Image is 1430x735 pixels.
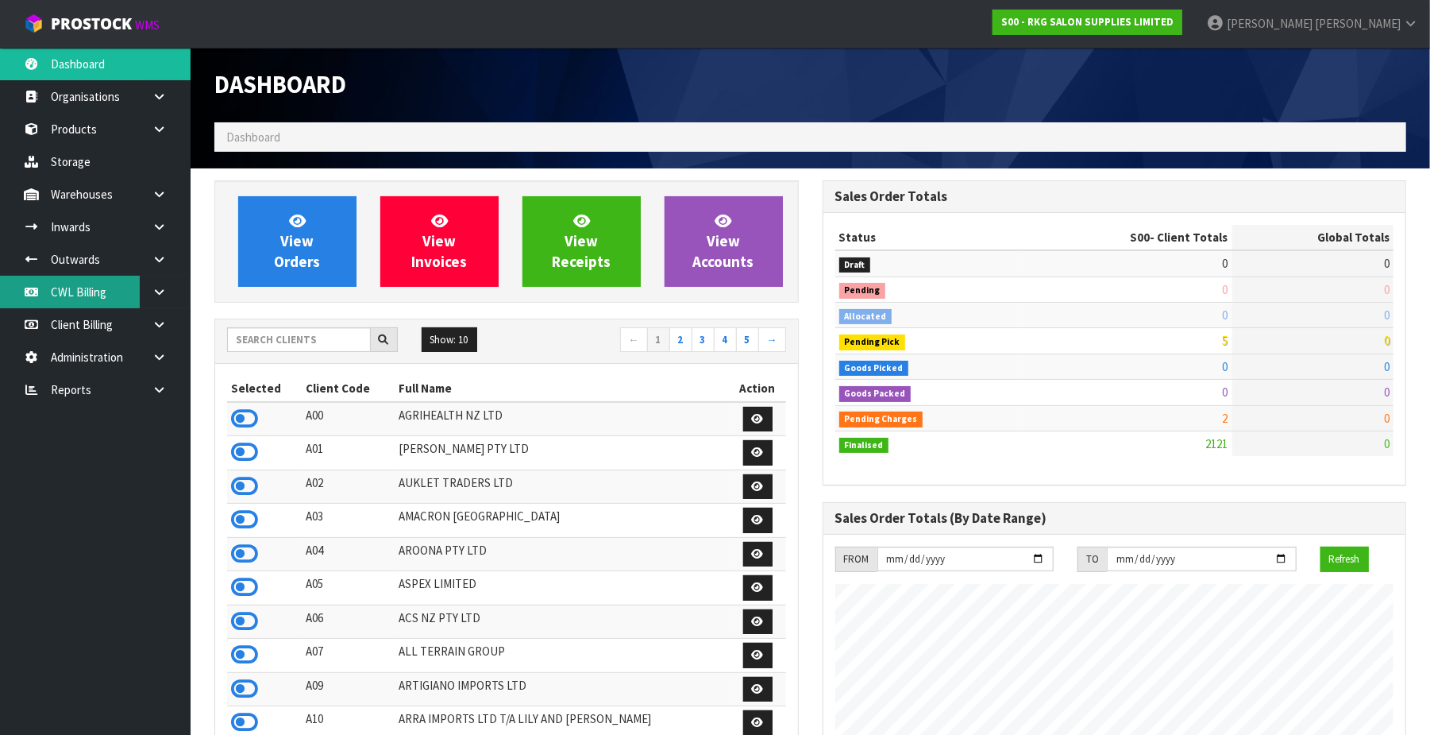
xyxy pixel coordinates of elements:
span: [PERSON_NAME] [1315,16,1401,31]
td: AROONA PTY LTD [395,537,730,571]
span: View Invoices [411,211,467,271]
td: A07 [302,639,395,673]
td: [PERSON_NAME] PTY LTD [395,436,730,470]
span: 0 [1223,308,1228,323]
td: A02 [302,470,395,504]
span: [PERSON_NAME] [1227,16,1312,31]
td: AGRIHEALTH NZ LTD [395,402,730,436]
a: → [758,327,786,353]
span: 0 [1384,411,1390,426]
span: 0 [1384,282,1390,297]
strong: S00 - RKG SALON SUPPLIES LIMITED [1001,15,1174,29]
td: ARTIGIANO IMPORTS LTD [395,672,730,706]
td: A05 [302,571,395,605]
span: 0 [1223,256,1228,271]
a: ViewAccounts [665,196,783,287]
span: View Orders [274,211,320,271]
td: A01 [302,436,395,470]
h3: Sales Order Totals [835,189,1394,204]
a: 3 [692,327,715,353]
th: Global Totals [1232,225,1393,250]
span: 0 [1223,385,1228,400]
span: View Receipts [552,211,611,271]
span: View Accounts [693,211,754,271]
small: WMS [135,17,160,33]
td: AMACRON [GEOGRAPHIC_DATA] [395,504,730,538]
button: Show: 10 [422,327,477,353]
span: 0 [1384,385,1390,400]
div: TO [1077,547,1107,572]
a: 2 [669,327,692,353]
span: ProStock [51,14,132,34]
button: Refresh [1320,547,1369,572]
td: A09 [302,672,395,706]
a: ViewOrders [238,196,357,287]
nav: Page navigation [518,327,786,355]
th: - Client Totals [1020,225,1232,250]
a: 1 [647,327,670,353]
h3: Sales Order Totals (By Date Range) [835,511,1394,526]
img: cube-alt.png [24,14,44,33]
td: ASPEX LIMITED [395,571,730,605]
span: 0 [1384,308,1390,323]
a: ← [620,327,648,353]
span: Dashboard [226,130,280,145]
a: 5 [736,327,759,353]
th: Selected [227,376,302,401]
span: Pending Pick [839,335,906,350]
span: 0 [1384,359,1390,374]
td: ACS NZ PTY LTD [395,605,730,639]
th: Client Code [302,376,395,401]
span: 5 [1223,333,1228,348]
th: Full Name [395,376,730,401]
span: Pending [839,283,886,299]
span: S00 [1131,230,1151,245]
div: FROM [835,547,877,572]
a: ViewReceipts [522,196,641,287]
span: 0 [1384,256,1390,271]
span: Pending Charges [839,412,923,427]
span: 0 [1223,282,1228,297]
span: 0 [1384,436,1390,451]
a: S00 - RKG SALON SUPPLIES LIMITED [993,10,1182,35]
td: A00 [302,402,395,436]
span: Draft [839,257,871,273]
span: Goods Packed [839,386,912,402]
span: Allocated [839,309,892,325]
th: Status [835,225,1020,250]
td: AUKLET TRADERS LTD [395,470,730,504]
input: Search clients [227,327,371,352]
td: A06 [302,605,395,639]
a: ViewInvoices [380,196,499,287]
td: A03 [302,504,395,538]
span: 2 [1223,411,1228,426]
span: 2121 [1206,436,1228,451]
th: Action [730,376,786,401]
span: 0 [1223,359,1228,374]
span: 0 [1384,333,1390,348]
span: Finalised [839,438,889,454]
td: ALL TERRAIN GROUP [395,639,730,673]
td: A04 [302,537,395,571]
a: 4 [714,327,737,353]
span: Goods Picked [839,361,909,377]
span: Dashboard [214,69,346,99]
